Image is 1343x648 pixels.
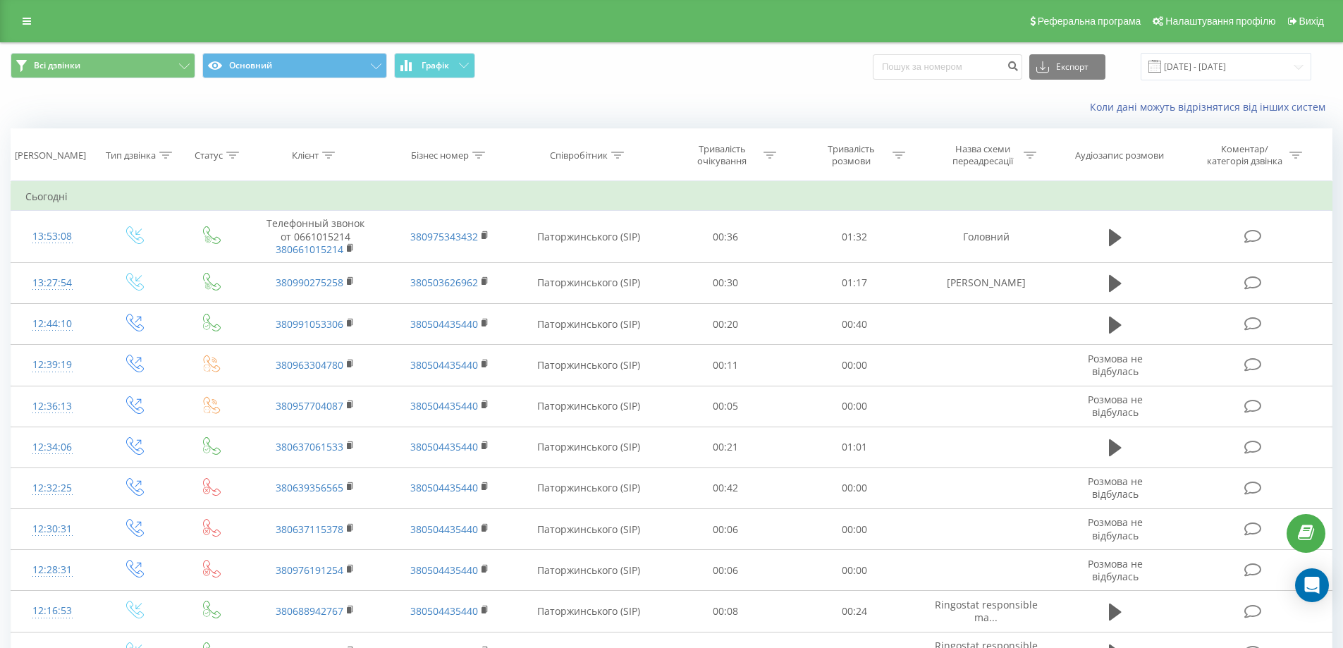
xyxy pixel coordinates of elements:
a: 380963304780 [276,358,343,372]
a: 380504435440 [410,440,478,453]
a: 380504435440 [410,522,478,536]
span: Розмова не відбулась [1088,352,1143,378]
td: 00:00 [790,509,919,550]
td: 00:24 [790,591,919,632]
td: Сьогодні [11,183,1332,211]
td: 00:06 [661,509,790,550]
div: [PERSON_NAME] [15,149,86,161]
div: Назва схеми переадресації [945,143,1020,167]
a: 380975343432 [410,230,478,243]
div: 12:16:53 [25,597,80,625]
a: 380976191254 [276,563,343,577]
div: 13:27:54 [25,269,80,297]
a: 380688942767 [276,604,343,618]
input: Пошук за номером [873,54,1022,80]
div: Бізнес номер [411,149,469,161]
td: 00:30 [661,262,790,303]
a: 380990275258 [276,276,343,289]
span: Розмова не відбулась [1088,515,1143,542]
button: Основний [202,53,387,78]
button: Всі дзвінки [11,53,195,78]
div: 12:32:25 [25,475,80,502]
td: Паторжинського (SIP) [517,386,661,427]
a: 380504435440 [410,604,478,618]
div: Статус [195,149,223,161]
td: [PERSON_NAME] [919,262,1053,303]
td: 00:42 [661,467,790,508]
div: Open Intercom Messenger [1295,568,1329,602]
div: Тип дзвінка [106,149,156,161]
a: Коли дані можуть відрізнятися вiд інших систем [1090,100,1332,114]
div: Коментар/категорія дзвінка [1203,143,1286,167]
td: 00:06 [661,550,790,591]
a: 380639356565 [276,481,343,494]
div: Тривалість очікування [685,143,760,167]
td: Паторжинського (SIP) [517,467,661,508]
td: 01:01 [790,427,919,467]
div: 12:30:31 [25,515,80,543]
td: Паторжинського (SIP) [517,509,661,550]
td: Паторжинського (SIP) [517,427,661,467]
td: Паторжинського (SIP) [517,304,661,345]
a: 380504435440 [410,399,478,412]
button: Графік [394,53,475,78]
td: 00:05 [661,386,790,427]
td: Паторжинського (SIP) [517,211,661,263]
a: 380504435440 [410,481,478,494]
td: 00:20 [661,304,790,345]
div: Співробітник [550,149,608,161]
td: 00:36 [661,211,790,263]
span: Розмова не відбулась [1088,393,1143,419]
a: 380503626962 [410,276,478,289]
div: 12:39:19 [25,351,80,379]
span: Графік [422,61,449,71]
span: Всі дзвінки [34,60,80,71]
span: Розмова не відбулась [1088,475,1143,501]
span: Вихід [1299,16,1324,27]
td: 00:00 [790,345,919,386]
div: 12:44:10 [25,310,80,338]
a: 380991053306 [276,317,343,331]
a: 380637115378 [276,522,343,536]
td: 00:21 [661,427,790,467]
a: 380957704087 [276,399,343,412]
td: 00:00 [790,550,919,591]
td: 00:11 [661,345,790,386]
td: 01:32 [790,211,919,263]
span: Розмова не відбулась [1088,557,1143,583]
a: 380637061533 [276,440,343,453]
td: 00:00 [790,467,919,508]
td: Телефонный звонок от 0661015214 [248,211,382,263]
td: 01:17 [790,262,919,303]
span: Налаштування профілю [1165,16,1275,27]
td: Паторжинського (SIP) [517,591,661,632]
div: 12:34:06 [25,434,80,461]
span: Реферальна програма [1038,16,1141,27]
a: 380504435440 [410,317,478,331]
td: 00:00 [790,386,919,427]
div: Клієнт [292,149,319,161]
div: Аудіозапис розмови [1075,149,1164,161]
button: Експорт [1029,54,1105,80]
div: Тривалість розмови [814,143,889,167]
a: 380504435440 [410,358,478,372]
div: 13:53:08 [25,223,80,250]
td: Головний [919,211,1053,263]
a: 380504435440 [410,563,478,577]
td: Паторжинського (SIP) [517,262,661,303]
td: Паторжинського (SIP) [517,550,661,591]
a: 380661015214 [276,243,343,256]
div: 12:36:13 [25,393,80,420]
span: Ringostat responsible ma... [935,598,1038,624]
td: Паторжинського (SIP) [517,345,661,386]
td: 00:08 [661,591,790,632]
td: 00:40 [790,304,919,345]
div: 12:28:31 [25,556,80,584]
